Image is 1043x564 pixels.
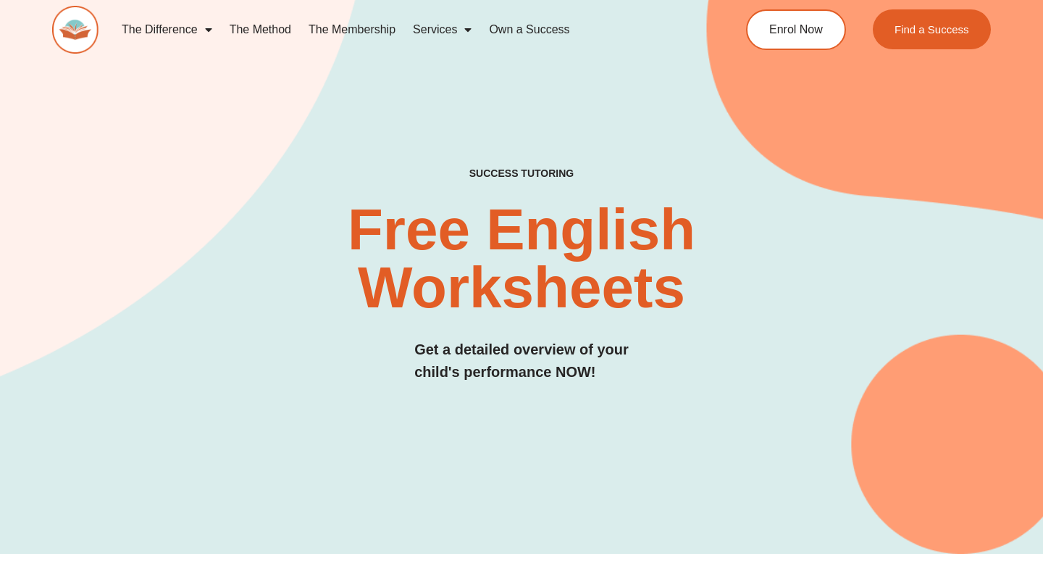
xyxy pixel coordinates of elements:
span: Enrol Now [769,24,823,36]
a: Own a Success [480,13,578,46]
a: The Difference [113,13,221,46]
h4: SUCCESS TUTORING​ [382,167,661,180]
span: Find a Success [895,24,969,35]
a: The Method [221,13,300,46]
a: Services [404,13,480,46]
nav: Menu [113,13,692,46]
a: Enrol Now [746,9,846,50]
h3: Get a detailed overview of your child's performance NOW! [414,339,629,383]
h2: Free English Worksheets​ [211,201,831,317]
a: The Membership [300,13,404,46]
a: Find a Success [873,9,991,49]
